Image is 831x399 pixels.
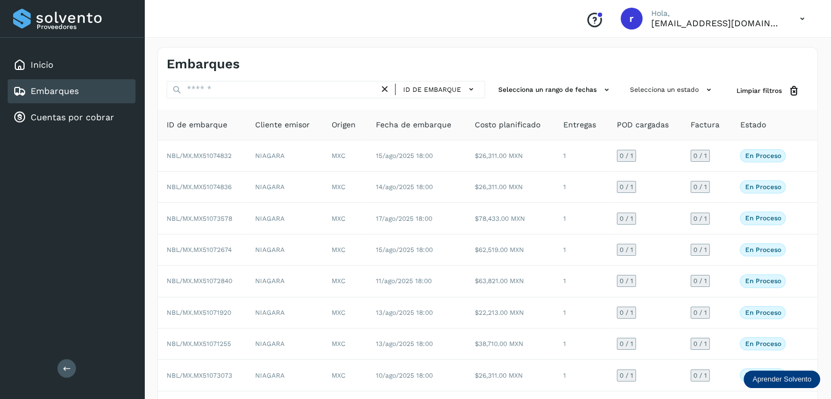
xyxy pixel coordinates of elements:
td: $22,213.00 MXN [466,297,555,328]
td: MXC [323,266,367,297]
span: 0 / 1 [693,278,707,284]
p: En proceso [745,214,781,222]
td: $26,311.00 MXN [466,172,555,203]
span: 17/ago/2025 18:00 [376,215,432,222]
span: 0 / 1 [620,309,633,316]
p: romanreyes@tumsa.com.mx [651,18,782,28]
span: Origen [332,119,356,131]
p: Proveedores [37,23,131,31]
td: NIAGARA [246,203,323,234]
div: Aprender Solvento [744,371,820,388]
span: ID de embarque [167,119,227,131]
p: En proceso [745,309,781,316]
button: Limpiar filtros [728,81,809,101]
span: 13/ago/2025 18:00 [376,340,433,348]
span: NBL/MX.MX51072674 [167,246,232,254]
span: ID de embarque [403,85,461,95]
span: NBL/MX.MX51073578 [167,215,232,222]
span: 0 / 1 [693,215,707,222]
span: Costo planificado [475,119,540,131]
td: 1 [555,297,608,328]
td: 1 [555,140,608,172]
span: 0 / 1 [693,372,707,379]
span: Limpiar filtros [736,86,782,96]
button: Selecciona un estado [626,81,719,99]
td: NIAGARA [246,328,323,360]
td: NIAGARA [246,234,323,266]
td: 1 [555,203,608,234]
h4: Embarques [167,56,240,72]
td: NIAGARA [246,172,323,203]
div: Inicio [8,53,135,77]
td: $38,710.00 MXN [466,328,555,360]
td: NIAGARA [246,140,323,172]
span: Entregas [563,119,596,131]
div: Cuentas por cobrar [8,105,135,130]
span: 0 / 1 [693,309,707,316]
span: Factura [691,119,720,131]
a: Inicio [31,60,54,70]
span: 0 / 1 [620,184,633,190]
span: NBL/MX.MX51071255 [167,340,231,348]
td: NIAGARA [246,266,323,297]
p: En proceso [745,183,781,191]
td: 1 [555,266,608,297]
p: Hola, [651,9,782,18]
button: Selecciona un rango de fechas [494,81,617,99]
span: 0 / 1 [620,278,633,284]
td: MXC [323,328,367,360]
span: 15/ago/2025 18:00 [376,152,433,160]
div: Embarques [8,79,135,103]
span: 13/ago/2025 18:00 [376,309,433,316]
span: 0 / 1 [620,152,633,159]
span: NBL/MX.MX51074832 [167,152,232,160]
td: $26,311.00 MXN [466,140,555,172]
td: $62,519.00 MXN [466,234,555,266]
span: 0 / 1 [620,372,633,379]
td: MXC [323,297,367,328]
span: 0 / 1 [693,341,707,347]
span: 14/ago/2025 18:00 [376,183,433,191]
td: 1 [555,172,608,203]
td: 1 [555,328,608,360]
span: NBL/MX.MX51072840 [167,277,232,285]
p: En proceso [745,246,781,254]
td: 1 [555,360,608,391]
span: 0 / 1 [620,215,633,222]
td: NIAGARA [246,360,323,391]
span: 0 / 1 [693,247,707,253]
a: Embarques [31,86,79,96]
p: En proceso [745,152,781,160]
td: NIAGARA [246,297,323,328]
td: MXC [323,172,367,203]
span: 10/ago/2025 18:00 [376,372,433,379]
p: En proceso [745,371,781,379]
button: ID de embarque [400,81,480,97]
p: En proceso [745,277,781,285]
span: Estado [740,119,765,131]
span: 15/ago/2025 18:00 [376,246,433,254]
td: 1 [555,234,608,266]
span: Cliente emisor [255,119,310,131]
span: NBL/MX.MX51073073 [167,372,232,379]
td: $63,821.00 MXN [466,266,555,297]
td: MXC [323,140,367,172]
td: MXC [323,234,367,266]
span: 0 / 1 [693,152,707,159]
span: NBL/MX.MX51074836 [167,183,232,191]
td: $78,433.00 MXN [466,203,555,234]
td: MXC [323,203,367,234]
span: 11/ago/2025 18:00 [376,277,432,285]
td: $26,311.00 MXN [466,360,555,391]
span: 0 / 1 [620,247,633,253]
span: NBL/MX.MX51071920 [167,309,231,316]
p: En proceso [745,340,781,348]
p: Aprender Solvento [752,375,811,384]
span: Fecha de embarque [376,119,451,131]
span: 0 / 1 [693,184,707,190]
span: POD cargadas [617,119,669,131]
td: MXC [323,360,367,391]
span: 0 / 1 [620,341,633,347]
a: Cuentas por cobrar [31,112,114,122]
